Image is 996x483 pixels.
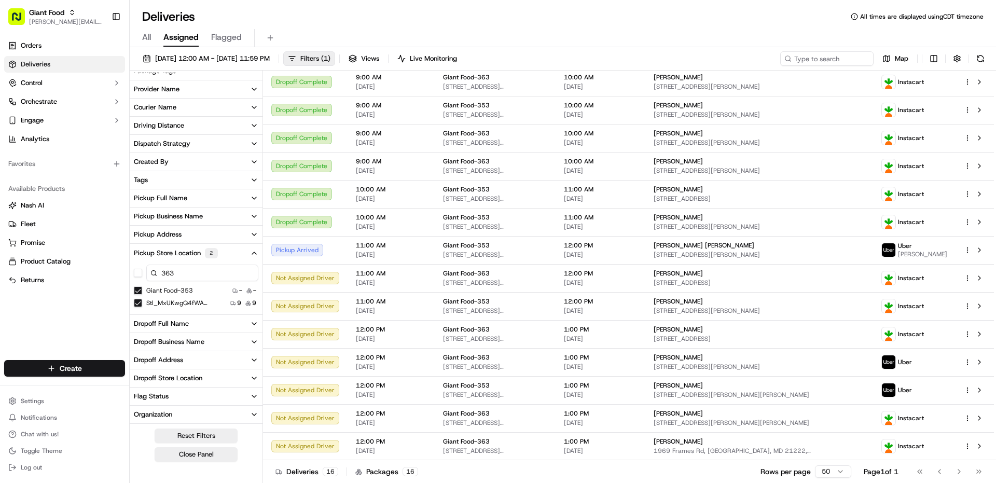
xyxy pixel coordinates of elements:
[443,223,547,231] span: [STREET_ADDRESS][PERSON_NAME]
[130,153,262,171] button: Created By
[882,187,895,201] img: profile_instacart_ahold_partner.png
[356,82,426,91] span: [DATE]
[393,51,462,66] button: Live Monitoring
[564,73,637,81] span: 10:00 AM
[898,302,924,310] span: Instacart
[356,129,426,137] span: 9:00 AM
[4,112,125,129] button: Engage
[29,7,64,18] button: Giant Food
[130,333,262,351] button: Dropoff Business Name
[564,363,637,371] span: [DATE]
[134,175,148,185] div: Tags
[176,102,189,115] button: Start new chat
[564,419,637,427] span: [DATE]
[4,131,125,147] a: Analytics
[4,234,125,251] button: Promise
[21,219,36,229] span: Fleet
[443,447,547,455] span: [STREET_ADDRESS][PERSON_NAME]
[443,353,490,362] span: Giant Food-363
[4,427,125,441] button: Chat with us!
[21,97,57,106] span: Orchestrate
[654,213,703,222] span: [PERSON_NAME]
[4,216,125,232] button: Fleet
[8,201,121,210] a: Nash AI
[355,466,418,477] div: Packages
[21,238,45,247] span: Promise
[134,410,172,419] div: Organization
[29,18,103,26] span: [PERSON_NAME][EMAIL_ADDRESS][PERSON_NAME][DOMAIN_NAME]
[654,335,865,343] span: [STREET_ADDRESS]
[898,162,924,170] span: Instacart
[134,337,204,347] div: Dropoff Business Name
[898,106,924,114] span: Instacart
[134,157,169,167] div: Created By
[4,253,125,270] button: Product Catalog
[21,41,41,50] span: Orders
[443,335,547,343] span: [STREET_ADDRESS][PERSON_NAME]
[142,8,195,25] h1: Deliveries
[654,353,703,362] span: [PERSON_NAME]
[130,99,262,116] button: Courier Name
[898,218,924,226] span: Instacart
[564,111,637,119] span: [DATE]
[142,31,151,44] span: All
[898,442,924,450] span: Instacart
[21,413,57,422] span: Notifications
[780,51,874,66] input: Type to search
[239,286,242,295] span: -
[356,447,426,455] span: [DATE]
[205,248,218,258] div: 2
[564,223,637,231] span: [DATE]
[356,409,426,418] span: 12:00 PM
[130,226,262,243] button: Pickup Address
[403,467,418,476] div: 16
[4,460,125,475] button: Log out
[155,429,238,443] button: Reset Filters
[564,129,637,137] span: 10:00 AM
[84,146,171,165] a: 💻API Documentation
[4,410,125,425] button: Notifications
[882,383,895,397] img: profile_uber_ahold_partner.png
[252,299,256,307] span: 9
[654,139,865,147] span: [STREET_ADDRESS][PERSON_NAME]
[564,447,637,455] span: [DATE]
[155,54,270,63] span: [DATE] 12:00 AM - [DATE] 11:59 PM
[60,363,82,374] span: Create
[898,242,912,250] span: Uber
[130,117,262,134] button: Driving Distance
[356,335,426,343] span: [DATE]
[134,248,218,258] div: Pickup Store Location
[21,257,71,266] span: Product Catalog
[356,353,426,362] span: 12:00 PM
[898,250,947,258] span: [PERSON_NAME]
[356,391,426,399] span: [DATE]
[443,111,547,119] span: [STREET_ADDRESS][PERSON_NAME]
[146,265,258,281] input: Pickup Store Location
[134,392,169,401] div: Flag Status
[895,54,908,63] span: Map
[283,51,335,66] button: Filters(1)
[898,414,924,422] span: Instacart
[760,466,811,477] p: Rows per page
[146,299,213,307] label: stl_MxUKwgQ4fWAm3vDBxsPqBv
[654,101,703,109] span: [PERSON_NAME]
[98,150,167,161] span: API Documentation
[130,189,262,207] button: Pickup Full Name
[130,244,262,263] button: Pickup Store Location2
[356,185,426,194] span: 10:00 AM
[443,73,490,81] span: Giant Food-363
[88,151,96,160] div: 💻
[898,358,912,366] span: Uber
[443,279,547,287] span: [STREET_ADDRESS][PERSON_NAME]
[130,171,262,189] button: Tags
[356,437,426,446] span: 12:00 PM
[21,430,59,438] span: Chat with us!
[10,99,29,118] img: 1736555255976-a54dd68f-1ca7-489b-9aae-adbdc363a1c4
[410,54,457,63] span: Live Monitoring
[564,353,637,362] span: 1:00 PM
[4,181,125,197] div: Available Products
[21,397,44,405] span: Settings
[134,230,182,239] div: Pickup Address
[130,135,262,153] button: Dispatch Strategy
[134,85,179,94] div: Provider Name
